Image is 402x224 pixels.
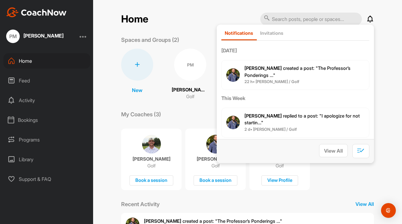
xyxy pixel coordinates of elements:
div: Open Intercom Messenger [381,203,396,218]
b: [PERSON_NAME] [244,65,282,71]
div: PM [6,30,20,43]
div: Home [3,53,90,69]
b: 2 d • [PERSON_NAME] / Golf [244,127,297,132]
img: CoachNow [6,7,67,17]
input: Search posts, people or spaces... [260,13,362,26]
label: [DATE] [221,47,369,54]
div: Library [3,152,90,167]
div: Bookings [3,112,90,128]
b: 22 h • [PERSON_NAME] / Golf [244,79,299,84]
b: [PERSON_NAME] [144,218,181,224]
p: Golf [147,163,156,169]
span: created a post : "The Professor’s Ponderings ..." [144,218,282,224]
p: View All [355,200,374,208]
p: Spaces and Groups (2) [121,36,179,44]
p: Notifications [225,30,253,36]
a: PM[PERSON_NAME]Golf [172,49,209,100]
div: Programs [3,132,90,147]
div: Feed [3,73,90,88]
div: PM [174,49,206,81]
div: [PERSON_NAME] [23,33,64,38]
b: [PERSON_NAME] [244,113,282,119]
p: [PERSON_NAME] [172,86,209,94]
img: coach avatar [142,135,161,154]
h2: Home [121,13,148,25]
div: Book a session [129,175,173,186]
span: created a post : "The Professor’s Ponderings ..." [244,65,351,78]
p: [PERSON_NAME] [133,156,170,162]
img: coach avatar [206,135,225,154]
img: user avatar [226,116,240,129]
p: Golf [211,163,220,169]
img: user avatar [226,68,240,82]
p: [PERSON_NAME] [197,156,235,162]
p: New [132,86,142,94]
p: Invitations [260,30,283,36]
div: Book a session [194,175,237,186]
label: This Week [221,94,369,102]
div: Activity [3,93,90,108]
span: View All [324,148,343,154]
div: Support & FAQ [3,171,90,187]
p: Golf [276,163,284,169]
button: View All [319,144,348,157]
span: replied to a post : "I apologize for not startin..." [244,113,360,126]
div: View Profile [261,175,298,186]
p: My Coaches (3) [121,110,161,118]
p: Golf [186,93,195,100]
p: Recent Activity [121,200,160,208]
